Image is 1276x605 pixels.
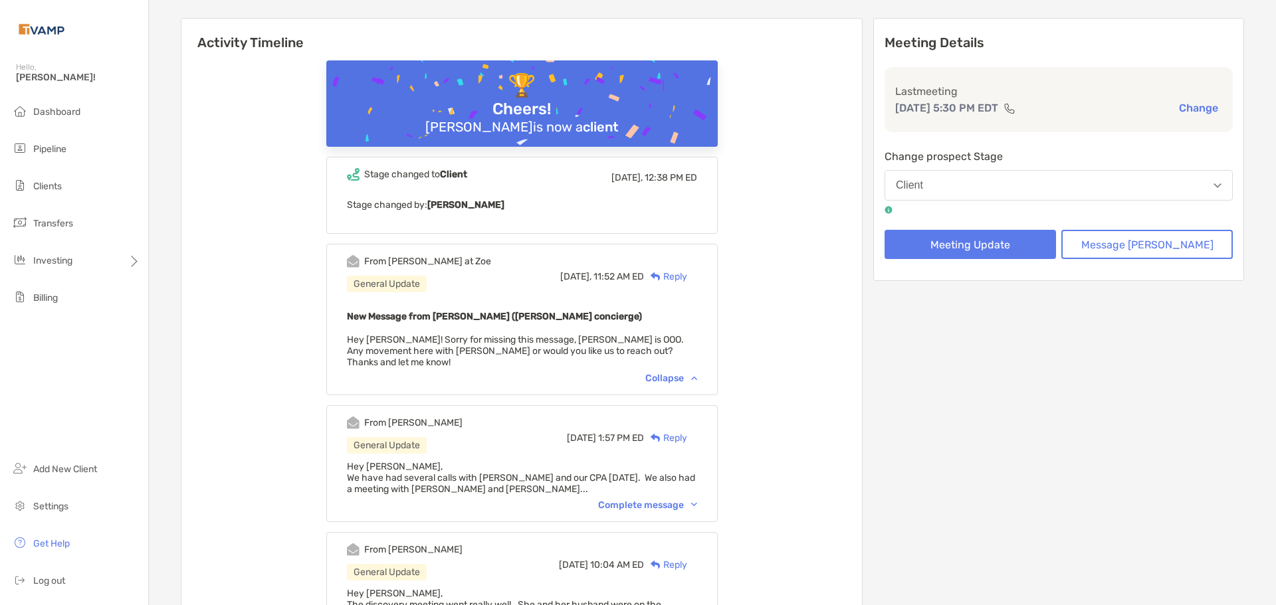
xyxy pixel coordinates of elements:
[347,255,360,268] img: Event icon
[420,119,624,135] div: [PERSON_NAME] is now a
[895,100,998,116] p: [DATE] 5:30 PM EDT
[364,256,491,267] div: From [PERSON_NAME] at Zoe
[590,559,644,570] span: 10:04 AM ED
[33,501,68,512] span: Settings
[885,206,893,214] img: tooltip
[12,460,28,476] img: add_new_client icon
[559,559,588,570] span: [DATE]
[885,170,1233,201] button: Client
[33,255,72,266] span: Investing
[33,181,62,192] span: Clients
[347,197,697,213] p: Stage changed by:
[644,431,687,445] div: Reply
[347,437,427,454] div: General Update
[347,168,360,181] img: Event icon
[1061,230,1233,259] button: Message [PERSON_NAME]
[645,172,697,183] span: 12:38 PM ED
[364,417,463,428] div: From [PERSON_NAME]
[33,218,73,229] span: Transfers
[364,544,463,555] div: From [PERSON_NAME]
[885,148,1233,165] p: Change prospect Stage
[33,143,66,155] span: Pipeline
[16,72,140,83] span: [PERSON_NAME]!
[645,373,697,384] div: Collapse
[1214,183,1222,188] img: Open dropdown arrow
[440,169,467,180] b: Client
[691,376,697,380] img: Chevron icon
[896,179,923,191] div: Client
[12,497,28,513] img: settings icon
[583,119,619,135] b: client
[598,499,697,511] div: Complete message
[33,464,97,475] span: Add New Client
[181,19,862,50] h6: Activity Timeline
[593,271,644,282] span: 11:52 AM ED
[33,575,65,586] span: Log out
[895,83,1222,100] p: Last meeting
[12,289,28,305] img: billing icon
[12,252,28,268] img: investing icon
[1004,103,1015,114] img: communication type
[12,572,28,588] img: logout icon
[885,35,1233,51] p: Meeting Details
[427,199,504,211] b: [PERSON_NAME]
[347,311,642,322] b: New Message from [PERSON_NAME] ([PERSON_NAME] concierge)
[560,271,591,282] span: [DATE],
[487,100,556,119] div: Cheers!
[16,5,67,53] img: Zoe Logo
[598,432,644,444] span: 1:57 PM ED
[644,558,687,572] div: Reply
[885,230,1056,259] button: Meeting Update
[347,461,695,495] span: Hey [PERSON_NAME], We have had several calls with [PERSON_NAME] and our CPA [DATE]. We also had a...
[364,169,467,180] div: Stage changed to
[644,270,687,284] div: Reply
[12,177,28,193] img: clients icon
[691,503,697,507] img: Chevron icon
[12,215,28,230] img: transfers icon
[33,292,58,303] span: Billing
[12,103,28,119] img: dashboard icon
[347,564,427,580] div: General Update
[651,434,661,442] img: Reply icon
[502,72,541,100] div: 🏆
[33,538,70,549] span: Get Help
[326,60,718,175] img: Confetti
[347,416,360,429] img: Event icon
[651,272,661,281] img: Reply icon
[1175,101,1222,115] button: Change
[567,432,596,444] span: [DATE]
[33,106,80,118] span: Dashboard
[347,334,684,368] span: Hey [PERSON_NAME]! Sorry for missing this message, [PERSON_NAME] is OOO. Any movement here with [...
[651,561,661,569] img: Reply icon
[12,140,28,156] img: pipeline icon
[347,543,360,556] img: Event icon
[12,535,28,551] img: get-help icon
[611,172,643,183] span: [DATE],
[347,276,427,292] div: General Update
